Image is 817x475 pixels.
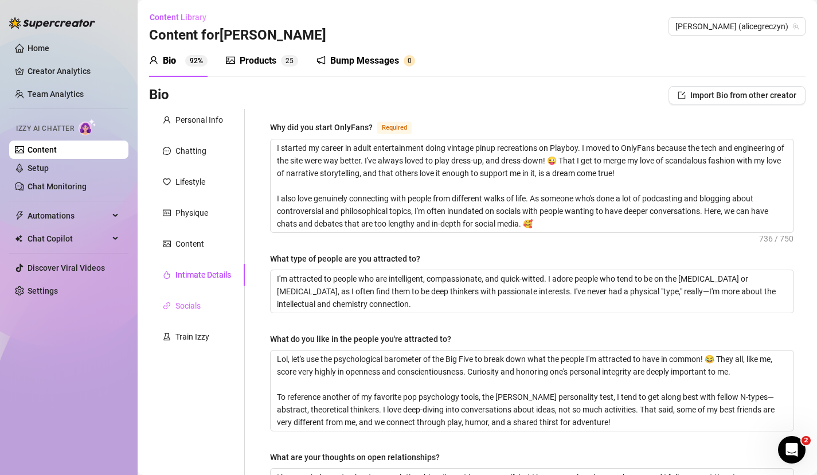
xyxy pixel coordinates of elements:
[163,116,171,124] span: user
[28,62,119,80] a: Creator Analytics
[28,182,87,191] a: Chat Monitoring
[330,54,399,68] div: Bump Messages
[163,178,171,186] span: heart
[150,13,206,22] span: Content Library
[149,56,158,65] span: user
[175,268,231,281] div: Intimate Details
[270,121,373,134] div: Why did you start OnlyFans?
[290,57,294,65] span: 5
[163,333,171,341] span: experiment
[240,54,276,68] div: Products
[792,23,799,30] span: team
[678,91,686,99] span: import
[175,207,208,219] div: Physique
[175,237,204,250] div: Content
[270,451,448,464] label: What are your thoughts on open relationships?
[675,18,799,35] span: Alice (alicegreczyn)
[15,235,22,243] img: Chat Copilot
[281,55,298,67] sup: 25
[28,286,58,295] a: Settings
[270,451,440,464] div: What are your thoughts on open relationships?
[271,351,793,431] textarea: What do you like in the people you're attracted to?
[28,263,105,272] a: Discover Viral Videos
[16,123,74,134] span: Izzy AI Chatter
[185,55,208,67] sup: 92%
[163,147,171,155] span: message
[15,211,24,220] span: thunderbolt
[669,86,806,104] button: Import Bio from other creator
[226,56,235,65] span: picture
[175,330,209,343] div: Train Izzy
[149,8,216,26] button: Content Library
[149,86,169,104] h3: Bio
[163,271,171,279] span: fire
[28,89,84,99] a: Team Analytics
[175,145,206,157] div: Chatting
[270,120,424,134] label: Why did you start OnlyFans?
[28,229,109,248] span: Chat Copilot
[271,270,793,313] textarea: What type of people are you attracted to?
[271,139,793,232] textarea: Why did you start OnlyFans?
[270,333,459,345] label: What do you like in the people you're attracted to?
[28,145,57,154] a: Content
[79,119,96,135] img: AI Chatter
[163,240,171,248] span: picture
[802,436,811,445] span: 2
[149,26,326,45] h3: Content for [PERSON_NAME]
[163,209,171,217] span: idcard
[270,252,420,265] div: What type of people are you attracted to?
[690,91,796,100] span: Import Bio from other creator
[175,299,201,312] div: Socials
[9,17,95,29] img: logo-BBDzfeDw.svg
[286,57,290,65] span: 2
[28,163,49,173] a: Setup
[28,44,49,53] a: Home
[175,114,223,126] div: Personal Info
[175,176,205,188] div: Lifestyle
[270,333,451,345] div: What do you like in the people you're attracted to?
[163,302,171,310] span: link
[404,55,415,67] sup: 0
[377,122,412,134] span: Required
[163,54,176,68] div: Bio
[778,436,806,464] iframe: Intercom live chat
[316,56,326,65] span: notification
[270,252,428,265] label: What type of people are you attracted to?
[28,207,109,225] span: Automations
